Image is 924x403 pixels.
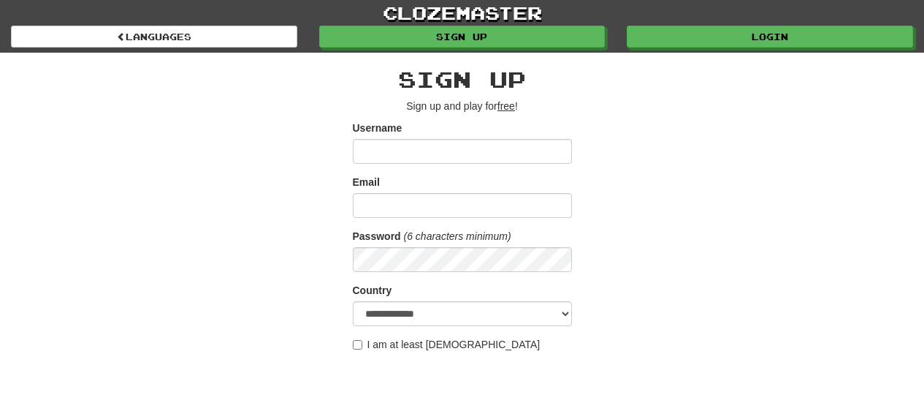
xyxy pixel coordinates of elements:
[353,283,392,298] label: Country
[497,100,515,112] u: free
[353,337,541,352] label: I am at least [DEMOGRAPHIC_DATA]
[404,230,511,242] em: (6 characters minimum)
[353,121,402,135] label: Username
[353,229,401,244] label: Password
[353,67,572,91] h2: Sign up
[353,99,572,113] p: Sign up and play for !
[353,175,380,189] label: Email
[319,26,606,48] a: Sign up
[11,26,297,48] a: Languages
[353,340,362,350] input: I am at least [DEMOGRAPHIC_DATA]
[627,26,913,48] a: Login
